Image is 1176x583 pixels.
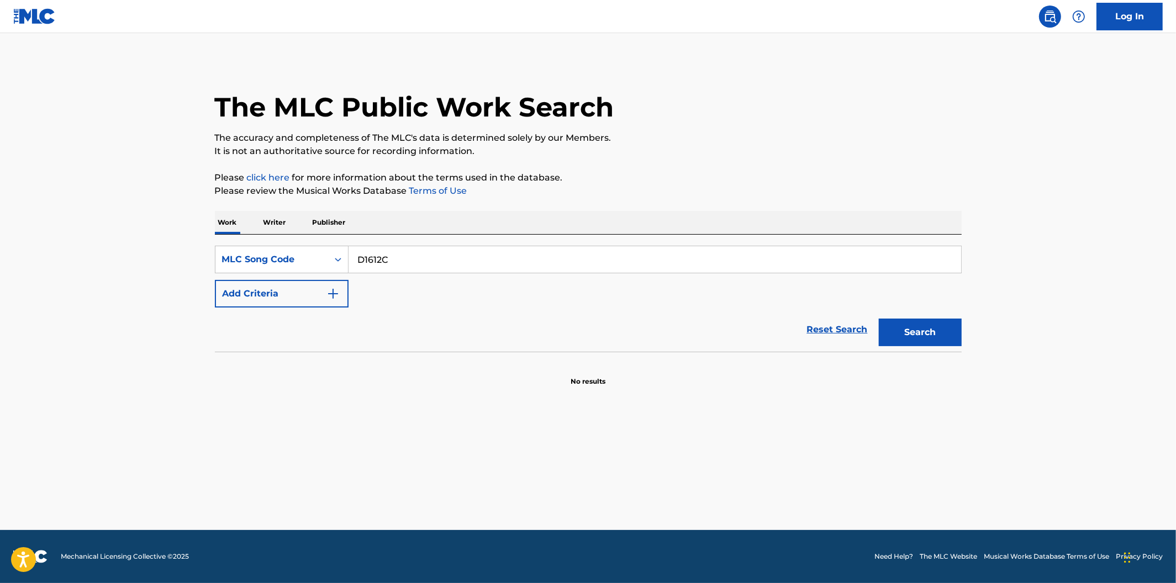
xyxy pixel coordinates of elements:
a: Reset Search [801,317,873,342]
form: Search Form [215,246,962,352]
p: No results [571,363,605,386]
a: click here [247,172,290,183]
img: search [1043,10,1057,23]
img: MLC Logo [13,8,56,24]
span: Mechanical Licensing Collective © 2025 [61,552,189,561]
div: Help [1068,6,1090,28]
button: Add Criteria [215,280,349,308]
a: The MLC Website [920,552,977,561]
a: Musical Works Database Terms of Use [984,552,1109,561]
img: 9d2ae6d4665cec9f34b9.svg [326,287,340,300]
p: It is not an authoritative source for recording information. [215,145,962,158]
p: Please review the Musical Works Database [215,184,962,198]
a: Public Search [1039,6,1061,28]
h1: The MLC Public Work Search [215,91,614,124]
div: MLC Song Code [222,253,321,266]
iframe: Chat Widget [1121,530,1176,583]
p: The accuracy and completeness of The MLC's data is determined solely by our Members. [215,131,962,145]
a: Log In [1096,3,1163,30]
p: Publisher [309,211,349,234]
img: help [1072,10,1085,23]
a: Need Help? [874,552,913,561]
a: Terms of Use [407,185,467,196]
img: logo [13,550,48,563]
p: Writer [260,211,289,234]
div: Drag [1124,541,1131,574]
button: Search [879,319,962,346]
p: Please for more information about the terms used in the database. [215,171,962,184]
p: Work [215,211,240,234]
a: Privacy Policy [1116,552,1163,561]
